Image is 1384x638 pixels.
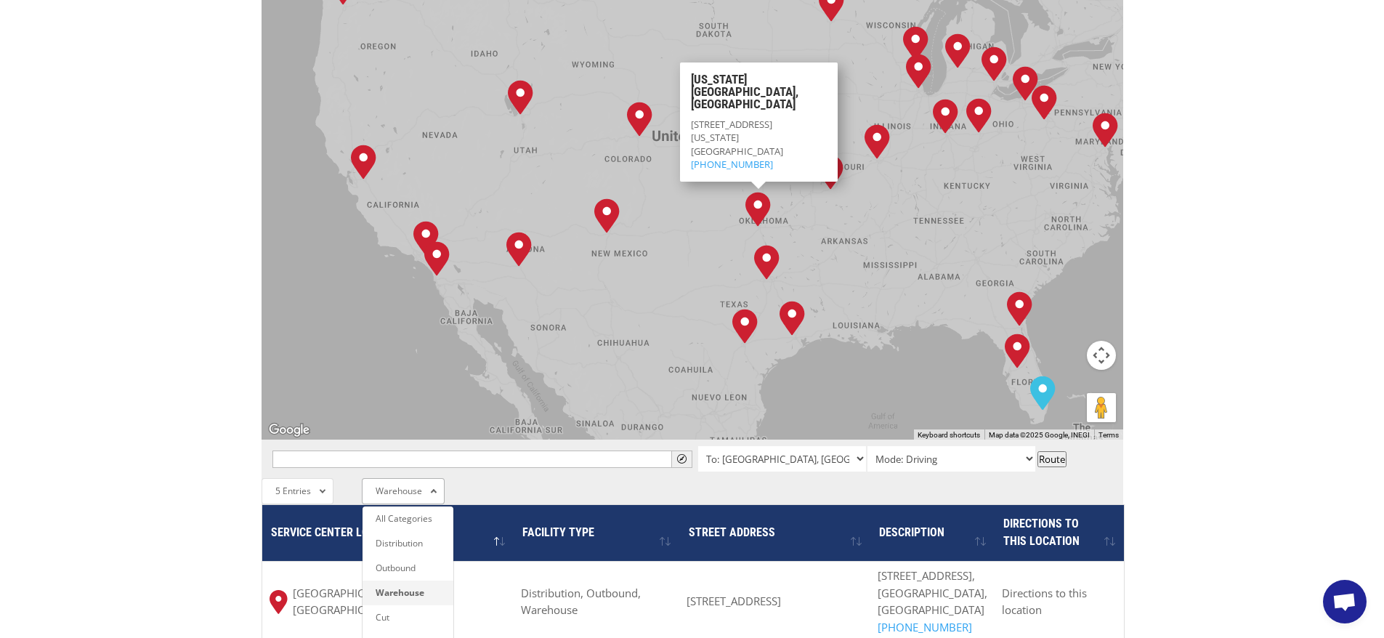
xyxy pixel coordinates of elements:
div: Jacksonville, FL [1007,291,1032,326]
button: Map camera controls [1087,341,1116,370]
span: [GEOGRAPHIC_DATA], [GEOGRAPHIC_DATA] [293,585,506,620]
span: Distribution, Outbound, Warehouse [521,586,641,618]
li: Warehouse [363,581,453,605]
th: Street Address: activate to sort column ascending [679,505,870,561]
div: Phoenix, AZ [506,232,532,267]
div: Milwaukee, WI [903,26,928,61]
button:  [671,451,692,468]
p: [STREET_ADDRESS], [GEOGRAPHIC_DATA], [GEOGRAPHIC_DATA] [878,568,987,637]
div: Lakeland, FL [1005,334,1030,368]
th: Service center location : activate to sort column descending [262,505,514,561]
div: Open chat [1323,580,1367,623]
div: Detroit, MI [982,47,1007,81]
th: Directions to this location: activate to sort column ascending [995,505,1124,561]
li: Cut [363,605,453,630]
a: Terms [1098,431,1119,439]
div: Houston, TX [780,301,805,336]
div: Dayton, OH [966,98,992,133]
h3: [US_STATE][GEOGRAPHIC_DATA], [GEOGRAPHIC_DATA] [690,73,826,118]
span: Directions to this location [1002,586,1087,618]
span: Facility Type [522,525,594,539]
li: Outbound [363,556,453,581]
span: Warehouse [376,485,422,497]
span:  [677,454,687,464]
a: [PHONE_NUMBER] [878,620,972,634]
button: Keyboard shortcuts [918,430,980,440]
button: Drag Pegman onto the map to open Street View [1087,393,1116,422]
span: Street Address [689,525,775,539]
span: Description [879,525,944,539]
li: All Categories [363,506,453,531]
img: xgs-icon-map-pin-red.svg [270,590,288,614]
div: St. Louis, MO [865,124,890,159]
div: San Diego, CA [424,241,450,276]
a: [PHONE_NUMBER] [690,157,772,170]
div: Grand Rapids, MI [945,33,971,68]
div: Springfield, MO [818,155,843,190]
div: Cleveland, OH [1013,66,1038,101]
span: 5 Entries [275,485,311,497]
div: Salt Lake City, UT [508,80,533,115]
div: Denver, CO [627,102,652,137]
div: Chicago, IL [906,54,931,89]
div: Chino, CA [413,221,439,256]
button: Route [1037,451,1067,467]
div: Dallas, TX [754,245,780,280]
span: [US_STATE][GEOGRAPHIC_DATA] [690,131,782,157]
div: San Antonio, TX [732,309,758,344]
th: Facility Type : activate to sort column ascending [514,505,680,561]
span: Service center location [271,525,406,539]
img: Google [265,421,313,440]
li: Distribution [363,531,453,556]
span: Directions to this location [1003,517,1080,548]
span: [STREET_ADDRESS] [687,594,781,608]
span: [STREET_ADDRESS] [690,118,772,131]
div: Tracy, CA [351,145,376,179]
span: Map data ©2025 Google, INEGI [989,431,1090,439]
div: Baltimore, MD [1093,113,1118,148]
div: Oklahoma City, OK [745,192,771,227]
div: Pittsburgh, PA [1032,85,1057,120]
div: Albuquerque, NM [594,198,620,233]
span: Close [821,68,831,78]
a: Open this area in Google Maps (opens a new window) [265,421,313,440]
th: Description : activate to sort column ascending [870,505,995,561]
div: Miami, FL [1030,376,1056,411]
div: Indianapolis, IN [933,99,958,134]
